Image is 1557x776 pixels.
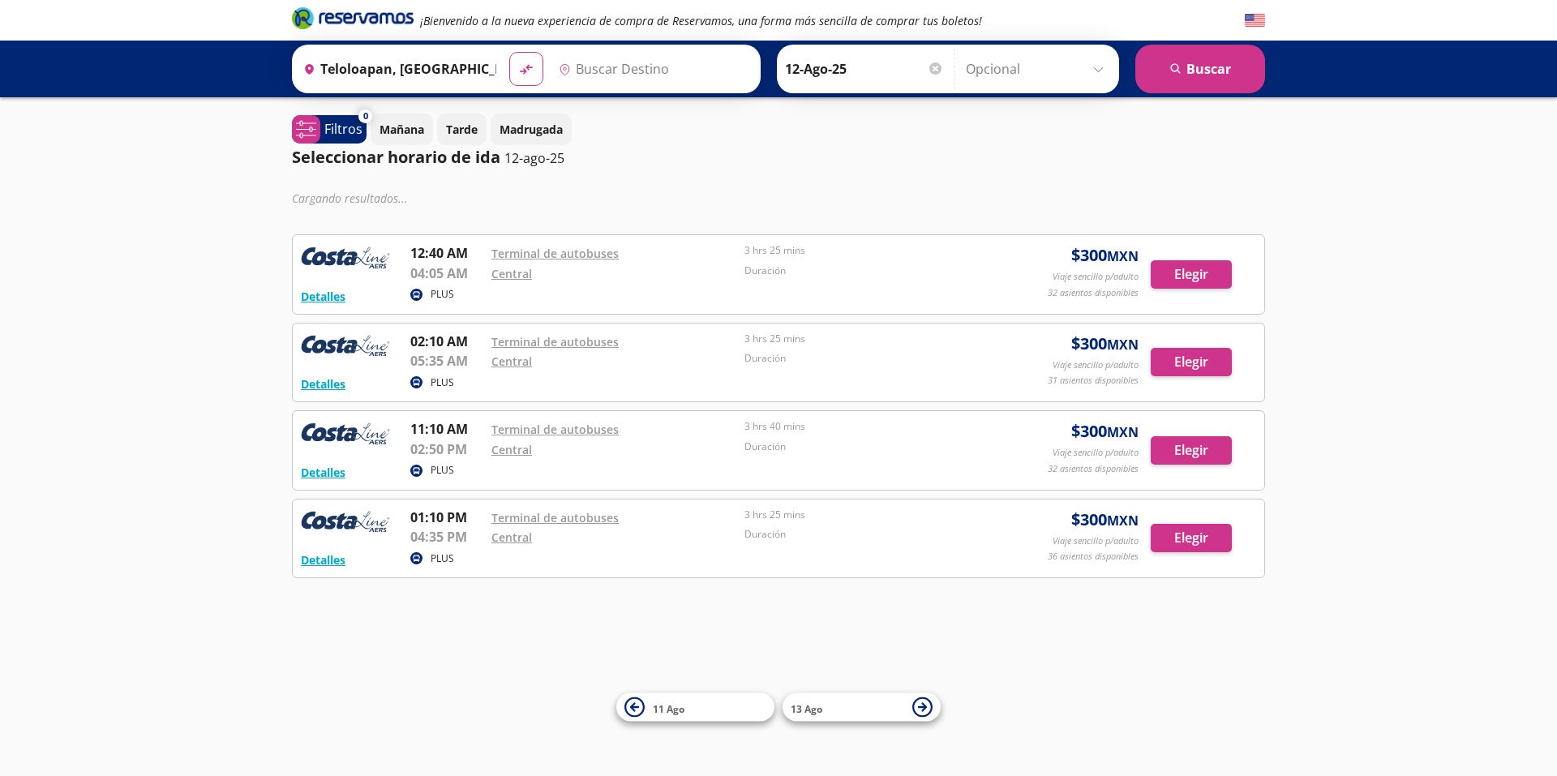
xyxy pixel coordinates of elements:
[431,463,454,478] p: PLUS
[1053,534,1139,548] p: Viaje sencillo p/adulto
[791,701,822,715] span: 13 Ago
[491,266,532,281] a: Central
[1053,270,1139,284] p: Viaje sencillo p/adulto
[744,419,989,434] p: 3 hrs 40 mins
[410,527,483,547] p: 04:35 PM
[380,121,424,138] p: Mañana
[783,693,941,722] button: 13 Ago
[744,351,989,366] p: Duración
[1048,286,1139,300] p: 32 asientos disponibles
[324,119,362,139] p: Filtros
[744,527,989,542] p: Duración
[1135,45,1265,93] button: Buscar
[491,246,619,261] a: Terminal de autobuses
[1151,260,1232,289] button: Elegir
[292,191,408,206] em: Cargando resultados ...
[1151,348,1232,376] button: Elegir
[371,114,433,145] button: Mañana
[1245,11,1265,31] button: English
[1107,423,1139,441] small: MXN
[1071,419,1139,444] span: $ 300
[363,109,368,123] span: 0
[301,464,345,481] button: Detalles
[785,49,944,89] input: Elegir Fecha
[744,439,989,454] p: Duración
[420,13,982,28] em: ¡Bienvenido a la nueva experiencia de compra de Reservamos, una forma más sencilla de comprar tus...
[1048,374,1139,388] p: 31 asientos disponibles
[297,49,496,89] input: Buscar Origen
[744,243,989,258] p: 3 hrs 25 mins
[491,334,619,349] a: Terminal de autobuses
[491,442,532,457] a: Central
[301,288,345,305] button: Detalles
[410,264,483,283] p: 04:05 AM
[500,121,563,138] p: Madrugada
[491,529,532,545] a: Central
[301,332,390,364] img: RESERVAMOS
[1151,524,1232,552] button: Elegir
[1107,336,1139,354] small: MXN
[744,332,989,346] p: 3 hrs 25 mins
[431,375,454,390] p: PLUS
[1071,243,1139,268] span: $ 300
[301,243,390,276] img: RESERVAMOS
[552,49,752,89] input: Buscar Destino
[410,419,483,439] p: 11:10 AM
[410,508,483,527] p: 01:10 PM
[491,510,619,525] a: Terminal de autobuses
[437,114,487,145] button: Tarde
[292,6,414,35] a: Brand Logo
[431,287,454,302] p: PLUS
[292,6,414,30] i: Brand Logo
[504,148,564,168] p: 12-ago-25
[410,351,483,371] p: 05:35 AM
[491,354,532,369] a: Central
[292,145,500,169] p: Seleccionar horario de ida
[1071,332,1139,356] span: $ 300
[292,115,367,144] button: 0Filtros
[616,693,774,722] button: 11 Ago
[1071,508,1139,532] span: $ 300
[301,551,345,568] button: Detalles
[491,422,619,437] a: Terminal de autobuses
[301,375,345,392] button: Detalles
[1151,436,1232,465] button: Elegir
[301,508,390,540] img: RESERVAMOS
[653,701,684,715] span: 11 Ago
[446,121,478,138] p: Tarde
[1048,550,1139,564] p: 36 asientos disponibles
[410,439,483,459] p: 02:50 PM
[1048,462,1139,476] p: 32 asientos disponibles
[1107,247,1139,265] small: MXN
[1053,358,1139,372] p: Viaje sencillo p/adulto
[1053,446,1139,460] p: Viaje sencillo p/adulto
[431,551,454,566] p: PLUS
[1107,512,1139,529] small: MXN
[966,49,1111,89] input: Opcional
[410,332,483,351] p: 02:10 AM
[744,508,989,522] p: 3 hrs 25 mins
[301,419,390,452] img: RESERVAMOS
[744,264,989,278] p: Duración
[491,114,572,145] button: Madrugada
[410,243,483,263] p: 12:40 AM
